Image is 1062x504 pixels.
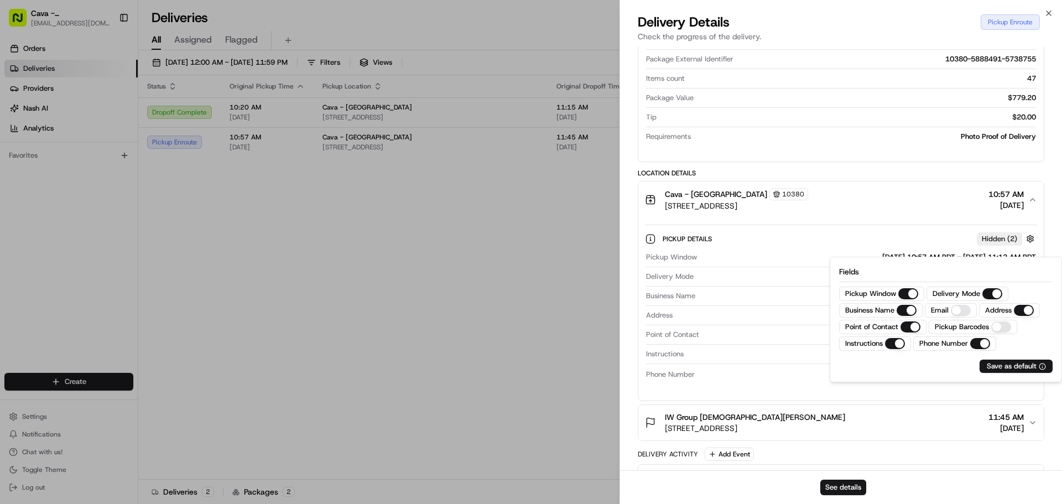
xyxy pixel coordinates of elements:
span: • [120,172,124,180]
span: Delivery Mode [646,272,694,282]
img: 1736555255976-a54dd68f-1ca7-489b-9aae-adbdc363a1c4 [11,106,31,126]
span: [DATE] [988,423,1024,434]
span: Pickup Details [663,235,714,243]
div: 📗 [11,219,20,227]
span: 10380 [782,190,804,199]
div: 💻 [93,219,102,227]
span: [STREET_ADDRESS] [665,423,845,434]
span: Knowledge Base [22,217,85,228]
span: Point of Contact [646,330,699,340]
span: [DATE] [126,172,149,180]
button: See all [171,142,201,155]
div: Start new chat [50,106,181,117]
label: Address [985,305,1012,315]
img: Wisdom Oko [11,161,29,183]
span: Package External Identifier [646,54,733,64]
button: Hidden (2) [977,232,1037,246]
div: Cava - [GEOGRAPHIC_DATA] [700,291,1036,301]
input: Clear [29,71,183,83]
span: 11:45 AM [988,412,1024,423]
span: Address [646,310,673,320]
span: [DATE] [988,200,1024,211]
a: Powered byPylon [78,244,134,253]
span: [STREET_ADDRESS] [665,200,808,211]
span: Business Name [646,291,695,301]
span: Tip [646,112,657,122]
label: Business Name [845,305,894,315]
span: Wisdom [PERSON_NAME] [34,172,118,180]
label: Instructions [845,339,883,349]
img: 1736555255976-a54dd68f-1ca7-489b-9aae-adbdc363a1c4 [22,172,31,181]
div: SCHEDULED [698,272,1036,282]
label: Point of Contact [845,322,898,332]
span: Instructions [646,349,684,359]
div: 10380-5888491-5738755 [738,54,1036,64]
span: Items count [646,74,685,84]
span: API Documentation [105,217,178,228]
button: Start new chat [188,109,201,122]
span: Package Value [646,93,694,103]
label: Phone Number [919,339,968,349]
div: Past conversations [11,144,71,153]
div: 47 [689,74,1036,84]
div: Cava - [GEOGRAPHIC_DATA]10380[STREET_ADDRESS]10:57 AM[DATE] [638,218,1044,401]
button: IW Group [DEMOGRAPHIC_DATA][PERSON_NAME][STREET_ADDRESS]11:45 AM[DATE] [638,405,1044,440]
span: Delivery Details [638,13,730,31]
span: Cava - [GEOGRAPHIC_DATA] [665,189,767,200]
span: Pickup Window [646,252,697,262]
img: Nash [11,11,33,33]
div: $20.00 [661,112,1036,122]
div: N/A [688,349,1036,359]
div: Cava - [GEOGRAPHIC_DATA] [704,330,1036,340]
button: Cava - [GEOGRAPHIC_DATA]10380[STREET_ADDRESS]10:57 AM[DATE] [638,181,1044,218]
button: Save as default [987,361,1046,371]
div: Delivery Activity [638,450,698,459]
span: Requirements [646,132,691,142]
p: Fields [839,266,1053,277]
button: See details [820,480,866,495]
div: [DATE] 10:57 AM PDT - [DATE] 11:12 AM PDT [701,252,1036,262]
label: Pickup Window [845,289,896,299]
p: Welcome 👋 [11,44,201,62]
img: 8571987876998_91fb9ceb93ad5c398215_72.jpg [23,106,43,126]
p: Check the progress of the delivery. [638,31,1044,42]
a: 📗Knowledge Base [7,213,89,233]
span: Hidden ( 2 ) [982,234,1017,244]
div: Photo Proof of Delivery [695,132,1036,142]
label: Pickup Barcodes [935,322,989,332]
div: We're available if you need us! [50,117,152,126]
div: Location Details [638,169,1044,178]
button: Save as default [980,360,1053,373]
label: Delivery Mode [933,289,980,299]
label: Email [931,305,949,315]
span: IW Group [DEMOGRAPHIC_DATA][PERSON_NAME] [665,412,845,423]
a: 💻API Documentation [89,213,182,233]
span: Pylon [110,245,134,253]
div: $779.20 [698,93,1036,103]
span: Phone Number [646,370,695,380]
button: Add Event [705,448,754,461]
span: 10:57 AM [988,189,1024,200]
